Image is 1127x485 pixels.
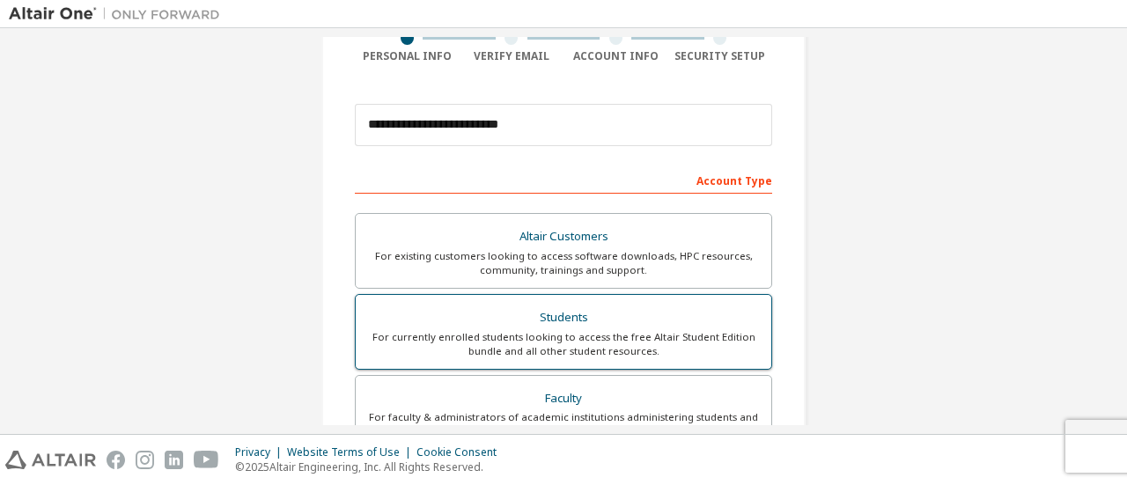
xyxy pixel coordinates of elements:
[107,451,125,469] img: facebook.svg
[366,305,761,330] div: Students
[668,49,773,63] div: Security Setup
[366,330,761,358] div: For currently enrolled students looking to access the free Altair Student Edition bundle and all ...
[136,451,154,469] img: instagram.svg
[9,5,229,23] img: Altair One
[165,451,183,469] img: linkedin.svg
[416,445,507,459] div: Cookie Consent
[563,49,668,63] div: Account Info
[366,224,761,249] div: Altair Customers
[194,451,219,469] img: youtube.svg
[5,451,96,469] img: altair_logo.svg
[460,49,564,63] div: Verify Email
[355,49,460,63] div: Personal Info
[366,249,761,277] div: For existing customers looking to access software downloads, HPC resources, community, trainings ...
[366,386,761,411] div: Faculty
[235,459,507,474] p: © 2025 Altair Engineering, Inc. All Rights Reserved.
[235,445,287,459] div: Privacy
[355,165,772,194] div: Account Type
[287,445,416,459] div: Website Terms of Use
[366,410,761,438] div: For faculty & administrators of academic institutions administering students and accessing softwa...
